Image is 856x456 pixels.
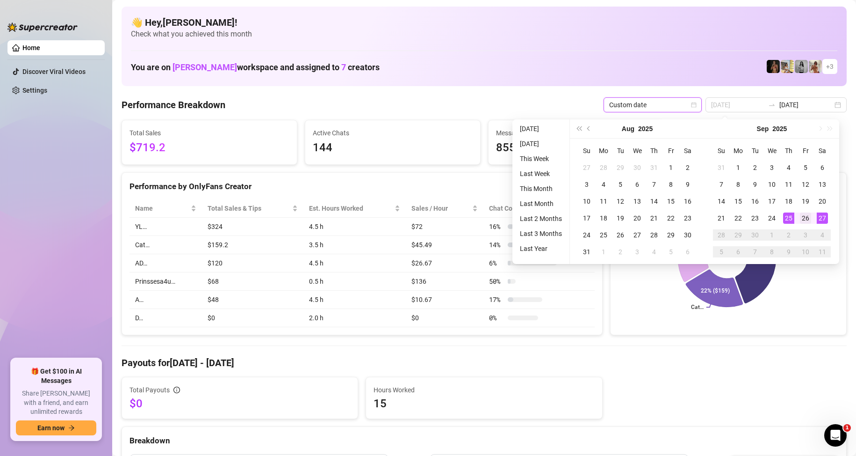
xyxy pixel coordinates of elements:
[766,196,777,207] div: 17
[122,98,225,111] h4: Performance Breakdown
[646,210,662,227] td: 2025-08-21
[489,240,504,250] span: 14 %
[632,246,643,257] div: 3
[578,193,595,210] td: 2025-08-10
[749,179,761,190] div: 9
[129,434,839,447] div: Breakdown
[662,159,679,176] td: 2025-08-01
[303,218,406,236] td: 4.5 h
[22,87,47,94] a: Settings
[780,210,797,227] td: 2025-09-25
[800,162,811,173] div: 5
[730,176,747,193] td: 2025-09-08
[730,142,747,159] th: Mo
[800,229,811,241] div: 3
[612,193,629,210] td: 2025-08-12
[665,162,676,173] div: 1
[800,246,811,257] div: 10
[16,367,96,385] span: 🎁 Get $100 in AI Messages
[665,213,676,224] div: 22
[733,213,744,224] div: 22
[682,246,693,257] div: 6
[779,100,833,110] input: End date
[682,162,693,173] div: 2
[768,101,776,109] span: to
[303,254,406,272] td: 4.5 h
[665,229,676,241] div: 29
[780,142,797,159] th: Th
[629,210,646,227] td: 2025-08-20
[595,210,612,227] td: 2025-08-18
[374,396,594,411] span: 15
[817,162,828,173] div: 6
[208,203,291,213] span: Total Sales & Tips
[615,162,626,173] div: 29
[516,183,566,194] li: This Month
[665,179,676,190] div: 8
[711,100,764,110] input: Start date
[595,159,612,176] td: 2025-07-28
[716,179,727,190] div: 7
[129,291,202,309] td: A…
[797,142,814,159] th: Fr
[622,119,634,138] button: Choose a month
[713,193,730,210] td: 2025-09-14
[202,272,304,291] td: $68
[682,179,693,190] div: 9
[648,213,660,224] div: 21
[797,193,814,210] td: 2025-09-19
[489,221,504,232] span: 16 %
[646,159,662,176] td: 2025-07-31
[747,159,763,176] td: 2025-09-02
[578,159,595,176] td: 2025-07-27
[780,176,797,193] td: 2025-09-11
[303,291,406,309] td: 4.5 h
[598,196,609,207] div: 11
[615,196,626,207] div: 12
[749,196,761,207] div: 16
[797,176,814,193] td: 2025-09-12
[202,291,304,309] td: $48
[646,193,662,210] td: 2025-08-14
[716,196,727,207] div: 14
[814,227,831,243] td: 2025-10-04
[581,213,592,224] div: 17
[783,196,794,207] div: 18
[826,61,834,72] span: + 3
[800,179,811,190] div: 12
[581,179,592,190] div: 3
[766,246,777,257] div: 8
[516,138,566,149] li: [DATE]
[516,123,566,134] li: [DATE]
[202,199,304,218] th: Total Sales & Tips
[406,236,483,254] td: $45.49
[767,60,780,73] img: D
[489,313,504,323] span: 0 %
[817,229,828,241] div: 4
[598,229,609,241] div: 25
[763,176,780,193] td: 2025-09-10
[648,229,660,241] div: 28
[780,193,797,210] td: 2025-09-18
[716,229,727,241] div: 28
[22,68,86,75] a: Discover Viral Videos
[763,210,780,227] td: 2025-09-24
[648,162,660,173] div: 31
[781,60,794,73] img: Prinssesa4u
[406,199,483,218] th: Sales / Hour
[766,162,777,173] div: 3
[598,213,609,224] div: 18
[749,229,761,241] div: 30
[341,62,346,72] span: 7
[612,159,629,176] td: 2025-07-29
[783,229,794,241] div: 2
[713,176,730,193] td: 2025-09-07
[629,159,646,176] td: 2025-07-30
[766,179,777,190] div: 10
[578,227,595,243] td: 2025-08-24
[814,142,831,159] th: Sa
[716,246,727,257] div: 5
[662,243,679,260] td: 2025-09-05
[629,176,646,193] td: 2025-08-06
[679,243,696,260] td: 2025-09-06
